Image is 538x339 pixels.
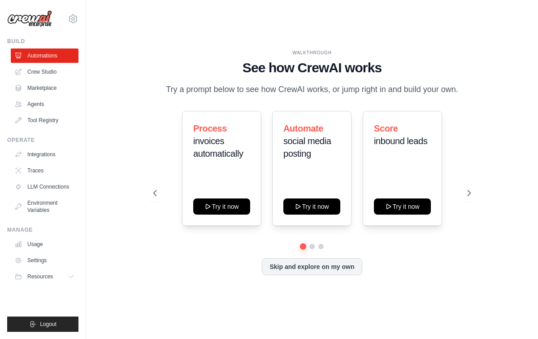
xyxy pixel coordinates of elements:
[11,180,78,194] a: LLM Connections
[11,163,78,178] a: Traces
[11,48,78,63] a: Automations
[193,198,250,215] button: Try it now
[7,38,78,45] div: Build
[11,237,78,251] a: Usage
[193,123,227,133] span: Process
[11,196,78,217] a: Environment Variables
[11,113,78,128] a: Tool Registry
[11,147,78,162] a: Integrations
[374,198,431,215] button: Try it now
[283,136,331,158] span: social media posting
[283,198,340,215] button: Try it now
[283,123,323,133] span: Automate
[27,273,53,280] span: Resources
[7,10,52,27] img: Logo
[11,253,78,268] a: Settings
[374,123,398,133] span: Score
[11,81,78,95] a: Marketplace
[11,97,78,111] a: Agents
[153,49,470,56] div: WALKTHROUGH
[153,60,470,76] h1: See how CrewAI works
[262,258,362,275] button: Skip and explore on my own
[11,269,78,284] button: Resources
[7,317,78,332] button: Logout
[161,83,463,96] p: Try a prompt below to see how CrewAI works, or jump right in and build your own.
[7,136,78,144] div: Operate
[7,226,78,233] div: Manage
[11,65,78,79] a: Crew Studio
[374,136,427,146] span: inbound leads
[193,136,243,158] span: invoices automatically
[40,321,56,328] span: Logout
